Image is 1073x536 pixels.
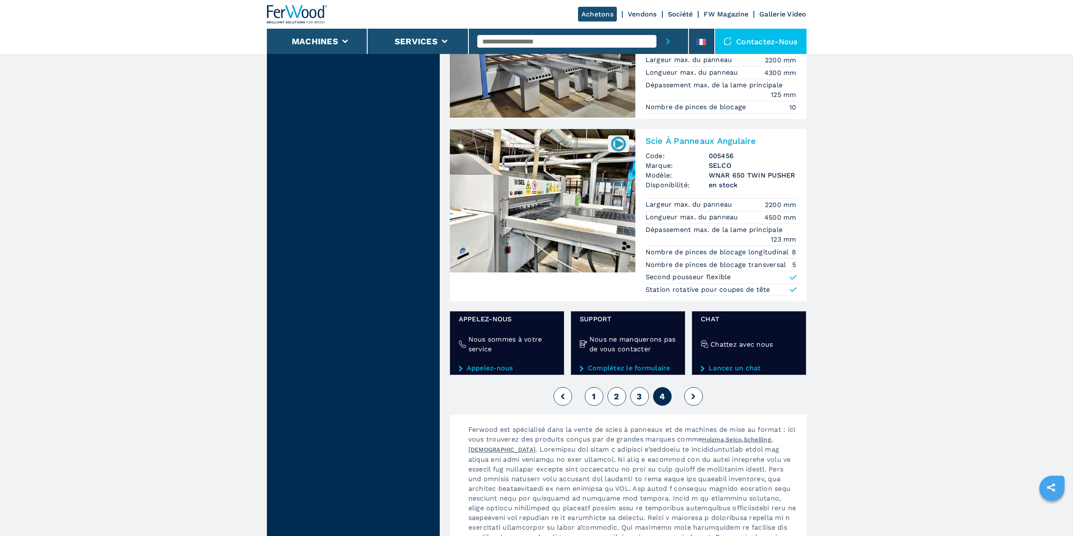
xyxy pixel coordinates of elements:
h2: Scie À Panneaux Angulaire [645,136,796,146]
p: Nombre de pinces de blocage transversal [645,260,788,269]
a: FW Magazine [704,10,748,18]
a: Complétez le formulaire [580,364,676,372]
span: Chat [701,314,797,324]
iframe: Chat [1037,498,1067,530]
em: 5 [792,260,796,269]
span: Modèle: [645,170,709,180]
img: Chattez avec nous [701,340,708,348]
a: Société [668,10,693,18]
em: 4500 mm [764,213,796,222]
a: sharethis [1041,477,1062,498]
p: Dépassement max. de la lame principale [645,81,785,90]
p: Longueur max. du panneau [645,68,740,77]
img: 005456 [610,135,627,152]
button: 3 [630,387,649,406]
a: Gallerie Video [759,10,807,18]
h3: 005456 [709,151,796,161]
a: Lancez un chat [701,364,797,372]
span: Code: [645,151,709,161]
button: 2 [608,387,626,406]
img: Contactez-nous [723,37,732,46]
span: en stock [709,180,796,190]
span: Disponibilité: [645,180,709,190]
img: Scie À Panneaux Angulaire SELCO WNAR 650 TWIN PUSHER [450,129,635,272]
p: Longueur max. du panneau [645,213,740,222]
em: 4300 mm [764,68,796,78]
a: Vendons [628,10,657,18]
span: Marque: [645,161,709,170]
img: Ferwood [267,5,328,24]
img: Nous sommes à votre service [459,340,466,348]
h3: SELCO [709,161,796,170]
span: 1 [592,391,596,401]
h3: WNAR 650 TWIN PUSHER [709,170,796,180]
p: Largeur max. du panneau [645,200,734,209]
a: Holzma [702,436,724,443]
p: Nombre de pinces de blocage [645,102,748,112]
span: 3 [637,391,642,401]
img: Nous ne manquerons pas de vous contacter [580,340,587,348]
span: Support [580,314,676,324]
a: Achetons [578,7,617,22]
a: Scie À Panneaux Angulaire SELCO WNAR 650 TWIN PUSHER005456Scie À Panneaux AngulaireCode:005456Mar... [450,129,807,301]
p: Dépassement max. de la lame principale [645,225,785,234]
a: Schelling [744,436,771,443]
em: 2200 mm [765,200,796,210]
span: 4 [659,391,665,401]
p: Station rotative pour coupes de tête [645,285,770,294]
button: Services [395,36,438,46]
em: 125 mm [771,90,796,100]
p: Nombre de pinces de blocage longitudinal [645,248,791,257]
a: Appelez-nous [459,364,555,372]
em: 123 mm [771,234,796,244]
h4: Nous ne manquerons pas de vous contacter [589,334,676,354]
em: 10 [789,102,796,112]
button: submit-button [656,29,680,54]
span: 2 [614,391,619,401]
button: 4 [653,387,672,406]
button: Machines [292,36,338,46]
a: [DEMOGRAPHIC_DATA] [468,446,536,453]
p: Second pousseur flexible [645,272,731,282]
em: 2200 mm [765,55,796,65]
span: Appelez-nous [459,314,555,324]
h4: Nous sommes à votre service [468,334,555,354]
a: Selco [726,436,742,443]
em: 8 [792,247,796,257]
h4: Chattez avec nous [710,339,773,349]
div: Contactez-nous [715,29,807,54]
p: Largeur max. du panneau [645,55,734,65]
button: 1 [585,387,603,406]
